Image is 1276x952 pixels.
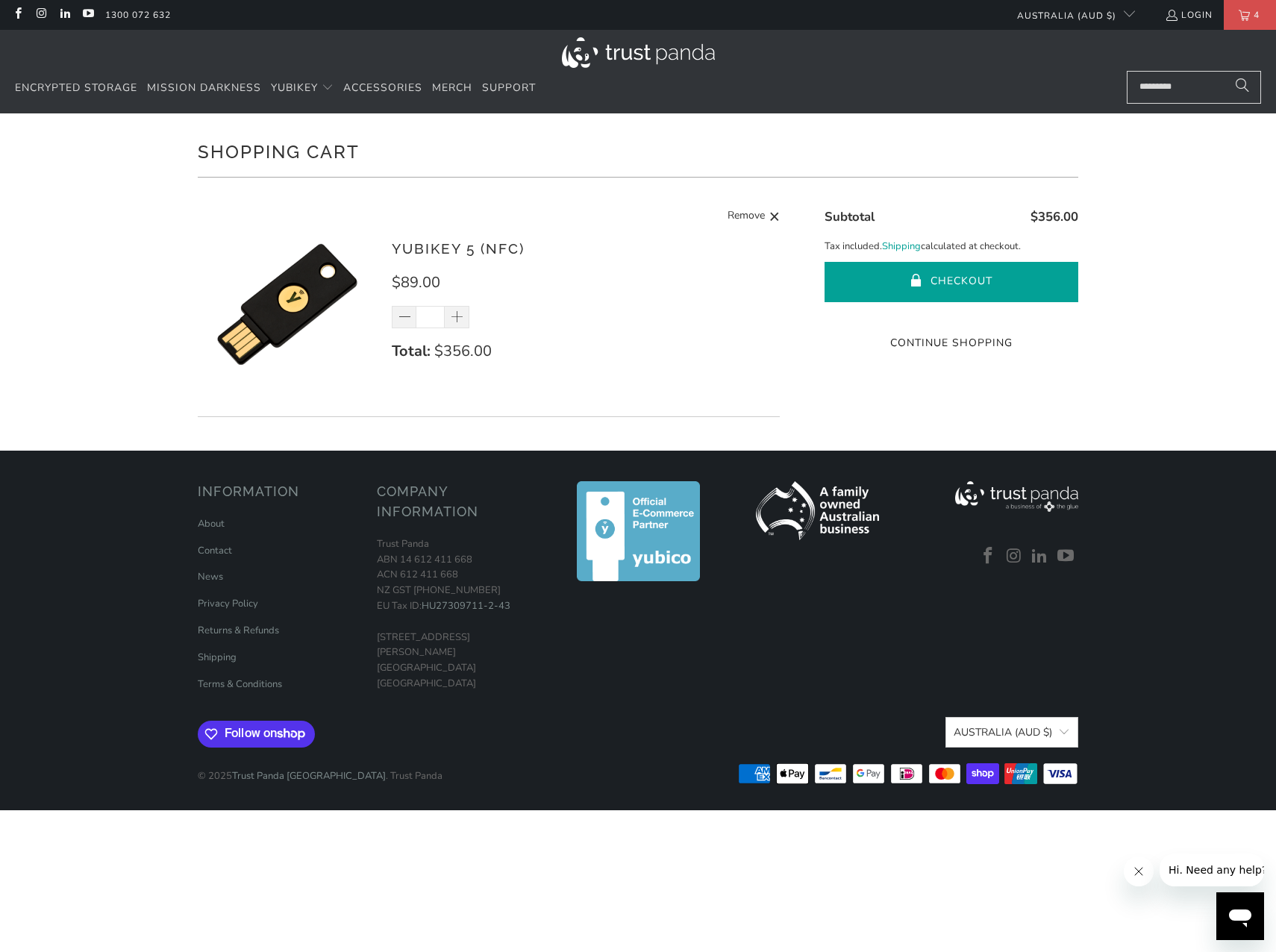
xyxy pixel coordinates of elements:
[977,547,999,566] a: Trust Panda Australia on Facebook
[434,341,492,361] span: $356.00
[392,272,440,292] span: $89.00
[1029,547,1051,566] a: Trust Panda Australia on LinkedIn
[271,81,318,95] span: YubiKey
[15,81,137,95] span: Encrypted Storage
[15,71,137,106] a: Encrypted Storage
[1160,854,1264,886] iframe: Message from company
[343,81,422,95] span: Accessories
[198,544,232,557] a: Contact
[728,207,780,226] a: Remove
[482,71,536,106] a: Support
[232,769,386,783] a: Trust Panda [GEOGRAPHIC_DATA]
[147,81,261,95] span: Mission Darkness
[392,240,525,257] a: YubiKey 5 (NFC)
[432,71,472,106] a: Merch
[1165,7,1213,23] a: Login
[377,536,541,692] p: Trust Panda ABN 14 612 411 668 ACN 612 411 668 NZ GST [PHONE_NUMBER] EU Tax ID: [STREET_ADDRESS][...
[198,136,1078,166] h1: Shopping Cart
[825,335,1078,351] a: Continue Shopping
[34,9,47,21] a: Trust Panda Australia on Instagram
[81,9,94,21] a: Trust Panda Australia on YouTube
[58,9,71,21] a: Trust Panda Australia on LinkedIn
[945,717,1078,748] button: Australia (AUD $)
[11,9,24,21] a: Trust Panda Australia on Facebook
[1124,857,1154,886] iframe: Close message
[1031,208,1078,225] span: $356.00
[562,37,715,68] img: Trust Panda Australia
[198,570,223,583] a: News
[105,7,171,23] a: 1300 072 632
[1216,892,1264,940] iframe: Button to launch messaging window
[1224,71,1261,104] button: Search
[198,677,282,691] a: Terms & Conditions
[1054,547,1077,566] a: Trust Panda Australia on YouTube
[825,239,1078,254] p: Tax included. calculated at checkout.
[198,651,237,664] a: Shipping
[147,71,261,106] a: Mission Darkness
[271,71,334,106] summary: YubiKey
[198,517,225,530] a: About
[432,81,472,95] span: Merch
[198,754,442,784] p: © 2025 . Trust Panda
[728,207,765,226] span: Remove
[1127,71,1261,104] input: Search...
[825,208,875,225] span: Subtotal
[882,239,921,254] a: Shipping
[15,71,536,106] nav: Translation missing: en.navigation.header.main_nav
[198,597,258,610] a: Privacy Policy
[198,624,279,637] a: Returns & Refunds
[482,81,536,95] span: Support
[1003,547,1025,566] a: Trust Panda Australia on Instagram
[198,215,377,394] img: YubiKey 5 (NFC)
[422,599,510,613] a: HU27309711-2-43
[9,10,107,22] span: Hi. Need any help?
[825,262,1078,302] button: Checkout
[392,341,431,361] strong: Total:
[343,71,422,106] a: Accessories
